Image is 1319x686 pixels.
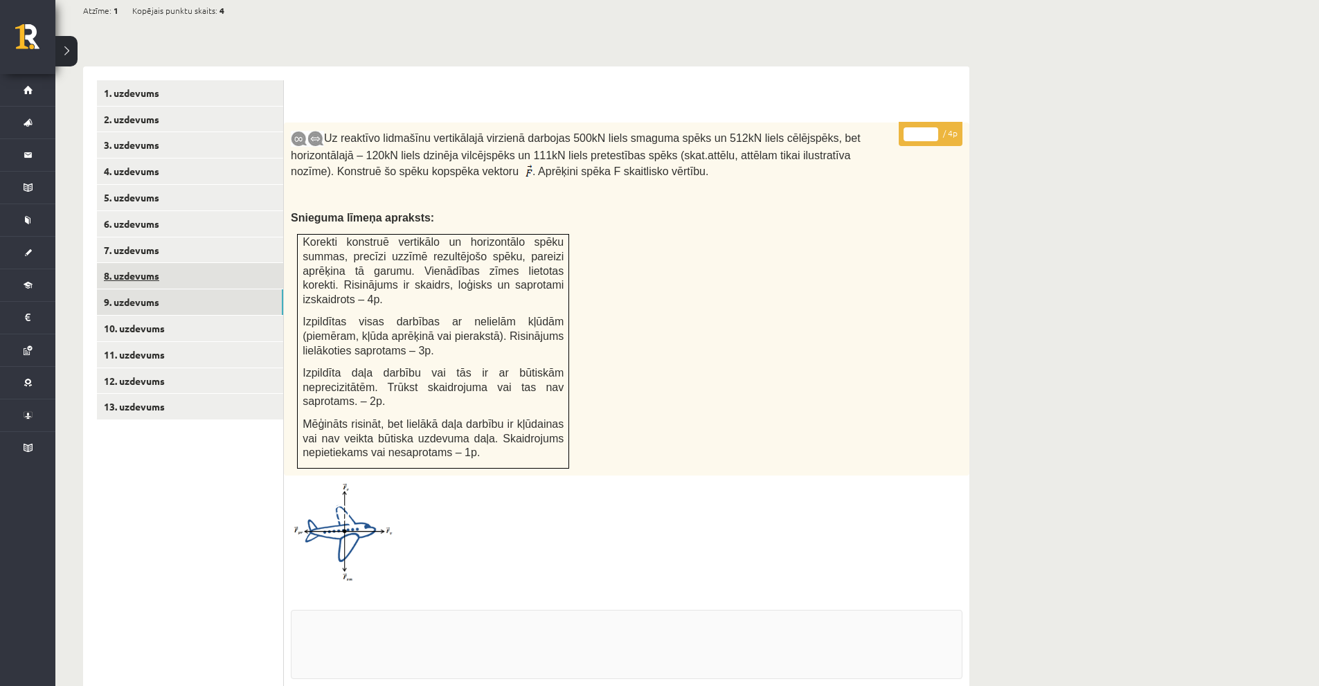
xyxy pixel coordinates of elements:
a: 7. uzdevums [97,237,283,263]
a: 8. uzdevums [97,263,283,289]
img: 9k= [291,131,307,147]
img: Balts.png [298,100,303,105]
img: 1.png [291,482,395,582]
a: 1. uzdevums [97,80,283,106]
a: 2. uzdevums [97,107,283,132]
img: 2wECAwECAwECAwECAwECAwECAwECAwECAwECAwECAwECAwU7ICCOEjKeopOMkxG8wRCh6UqXdK6PEAwXIoqCIGrZjMEFQyQRP... [523,164,532,181]
span: Mēģināts risināt, bet lielākā daļa darbību ir kļūdainas vai nav veikta būtiska uzdevuma daļa. Ska... [303,418,564,458]
a: 6. uzdevums [97,211,283,237]
a: 13. uzdevums [97,394,283,419]
img: 9k= [307,131,324,147]
span: Izpildītas visas darbības ar nelielām kļūdām (piemēram, kļūda aprēķinā vai pierakstā). Risinājums... [303,316,564,356]
a: 11. uzdevums [97,342,283,368]
p: / 4p [899,122,962,146]
span: Snieguma līmeņa apraksts: [291,212,434,224]
a: 3. uzdevums [97,132,283,158]
a: 5. uzdevums [97,185,283,210]
a: 10. uzdevums [97,316,283,341]
span: Korekti konstruē vertikālo un horizontālo spēku summas, precīzi uzzīmē rezultējošo spēku, pareizi... [303,236,564,305]
span: Izpildīta daļa darbību vai tās ir ar būtiskām neprecizitātēm. Trūkst skaidrojuma vai tas nav sapr... [303,367,564,407]
span: . Aprēķini spēka F skaitlisko vērtību. [532,165,708,177]
span: Uz reaktīvo lidmašīnu vertikālajā virzienā darbojas 500kN liels smaguma spēks un 512kN liels cēlē... [291,132,861,177]
a: 4. uzdevums [97,159,283,184]
a: 12. uzdevums [97,368,283,394]
a: Rīgas 1. Tālmācības vidusskola [15,24,55,59]
a: 9. uzdevums [97,289,283,315]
